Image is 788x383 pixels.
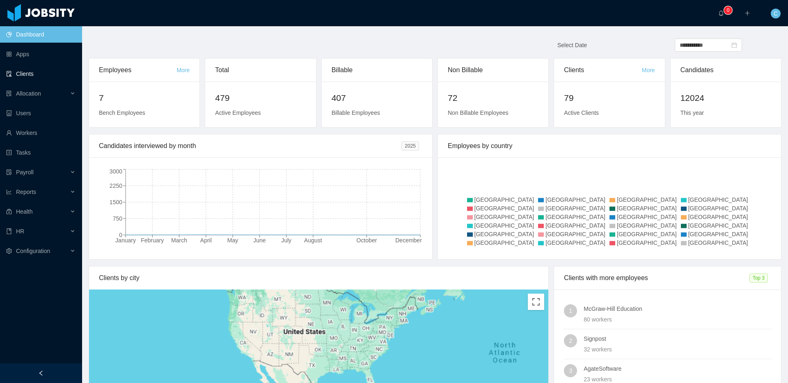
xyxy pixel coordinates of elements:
[545,222,605,229] span: [GEOGRAPHIC_DATA]
[6,46,76,62] a: icon: appstoreApps
[16,90,41,97] span: Allocation
[99,59,176,82] div: Employees
[99,109,145,116] span: Bench Employees
[569,304,572,317] span: 1
[584,315,771,324] div: 80 workers
[749,274,768,283] span: Top 3
[584,334,771,343] h4: Signpost
[448,109,509,116] span: Non Billable Employees
[617,222,677,229] span: [GEOGRAPHIC_DATA]
[141,237,164,244] tspan: February
[680,91,771,105] h2: 12024
[545,214,605,220] span: [GEOGRAPHIC_DATA]
[474,205,534,212] span: [GEOGRAPHIC_DATA]
[688,214,748,220] span: [GEOGRAPHIC_DATA]
[744,10,750,16] i: icon: plus
[688,196,748,203] span: [GEOGRAPHIC_DATA]
[113,215,123,222] tspan: 750
[110,182,122,189] tspan: 2250
[688,239,748,246] span: [GEOGRAPHIC_DATA]
[16,189,36,195] span: Reports
[528,294,544,310] button: Toggle fullscreen view
[617,205,677,212] span: [GEOGRAPHIC_DATA]
[171,237,187,244] tspan: March
[718,10,724,16] i: icon: bell
[401,141,419,150] span: 2025
[617,231,677,237] span: [GEOGRAPHIC_DATA]
[110,168,122,175] tspan: 3000
[448,135,771,157] div: Employees by country
[16,228,24,235] span: HR
[110,199,122,205] tspan: 1500
[6,66,76,82] a: icon: auditClients
[281,237,291,244] tspan: July
[6,209,12,214] i: icon: medicine-box
[16,169,34,176] span: Payroll
[176,67,190,73] a: More
[564,267,749,290] div: Clients with more employees
[99,91,190,105] h2: 7
[215,109,261,116] span: Active Employees
[680,59,771,82] div: Candidates
[724,6,732,14] sup: 0
[474,222,534,229] span: [GEOGRAPHIC_DATA]
[215,59,306,82] div: Total
[584,364,771,373] h4: AgateSoftware
[6,144,76,161] a: icon: profileTasks
[474,239,534,246] span: [GEOGRAPHIC_DATA]
[688,222,748,229] span: [GEOGRAPHIC_DATA]
[680,109,704,116] span: This year
[253,237,266,244] tspan: June
[688,205,748,212] span: [GEOGRAPHIC_DATA]
[6,91,12,96] i: icon: solution
[119,232,122,238] tspan: 0
[564,109,599,116] span: Active Clients
[6,125,76,141] a: icon: userWorkers
[545,231,605,237] span: [GEOGRAPHIC_DATA]
[584,345,771,354] div: 32 workers
[115,237,136,244] tspan: January
[584,304,771,313] h4: McGraw-Hill Education
[395,237,422,244] tspan: December
[16,208,32,215] span: Health
[617,214,677,220] span: [GEOGRAPHIC_DATA]
[332,59,422,82] div: Billable
[545,205,605,212] span: [GEOGRAPHIC_DATA]
[16,248,50,254] span: Configuration
[304,237,322,244] tspan: August
[215,91,306,105] h2: 479
[6,105,76,121] a: icon: robotUsers
[332,91,422,105] h2: 407
[99,267,538,290] div: Clients by city
[617,239,677,246] span: [GEOGRAPHIC_DATA]
[569,364,572,377] span: 3
[564,59,641,82] div: Clients
[474,214,534,220] span: [GEOGRAPHIC_DATA]
[545,239,605,246] span: [GEOGRAPHIC_DATA]
[731,42,737,48] i: icon: calendar
[774,9,778,18] span: C
[545,196,605,203] span: [GEOGRAPHIC_DATA]
[569,334,572,347] span: 2
[332,109,380,116] span: Billable Employees
[448,59,538,82] div: Non Billable
[6,248,12,254] i: icon: setting
[564,91,655,105] h2: 79
[200,237,212,244] tspan: April
[6,169,12,175] i: icon: file-protect
[688,231,748,237] span: [GEOGRAPHIC_DATA]
[642,67,655,73] a: More
[474,231,534,237] span: [GEOGRAPHIC_DATA]
[617,196,677,203] span: [GEOGRAPHIC_DATA]
[357,237,377,244] tspan: October
[557,42,587,48] span: Select Date
[474,196,534,203] span: [GEOGRAPHIC_DATA]
[6,228,12,234] i: icon: book
[6,189,12,195] i: icon: line-chart
[448,91,538,105] h2: 72
[6,26,76,43] a: icon: pie-chartDashboard
[99,135,401,157] div: Candidates interviewed by month
[227,237,238,244] tspan: May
